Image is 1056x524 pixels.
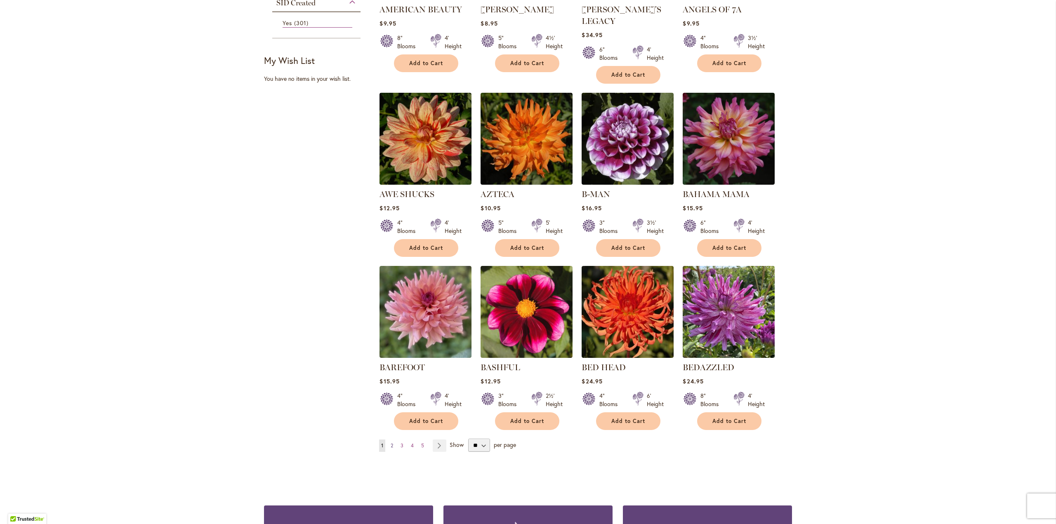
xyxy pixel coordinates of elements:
[546,219,563,235] div: 5' Height
[611,71,645,78] span: Add to Cart
[379,377,399,385] span: $15.95
[379,352,471,360] a: BAREFOOT
[498,392,521,408] div: 3" Blooms
[712,244,746,251] span: Add to Cart
[409,60,443,67] span: Add to Cart
[481,352,573,360] a: BASHFUL
[582,179,674,186] a: B-MAN
[394,239,458,257] button: Add to Cart
[411,442,414,449] span: 4
[379,5,462,14] a: AMERICAN BEAUTY
[683,179,775,186] a: Bahama Mama
[391,442,393,449] span: 2
[481,362,520,372] a: BASHFUL
[379,189,434,199] a: AWE SHUCKS
[748,219,765,235] div: 4' Height
[481,19,497,27] span: $8.95
[481,93,573,185] img: AZTECA
[683,204,702,212] span: $15.95
[582,352,674,360] a: BED HEAD
[582,189,610,199] a: B-MAN
[481,266,573,358] img: BASHFUL
[582,266,674,358] img: BED HEAD
[409,244,443,251] span: Add to Cart
[389,439,395,452] a: 2
[283,19,352,28] a: Yes 301
[379,93,471,185] img: AWE SHUCKS
[712,418,746,425] span: Add to Cart
[599,45,622,62] div: 6" Blooms
[397,219,420,235] div: 4" Blooms
[700,392,724,408] div: 8" Blooms
[647,219,664,235] div: 3½' Height
[394,54,458,72] button: Add to Cart
[700,219,724,235] div: 6" Blooms
[748,34,765,50] div: 3½' Height
[450,441,464,449] span: Show
[379,179,471,186] a: AWE SHUCKS
[445,392,462,408] div: 4' Height
[398,439,405,452] a: 3
[397,392,420,408] div: 4" Blooms
[419,439,426,452] a: 5
[683,266,775,358] img: Bedazzled
[381,442,383,449] span: 1
[421,442,424,449] span: 5
[379,19,396,27] span: $9.95
[283,19,292,27] span: Yes
[683,352,775,360] a: Bedazzled
[294,19,311,27] span: 301
[596,412,660,430] button: Add to Cart
[6,495,29,518] iframe: Launch Accessibility Center
[495,239,559,257] button: Add to Cart
[596,66,660,84] button: Add to Cart
[647,45,664,62] div: 4' Height
[264,54,315,66] strong: My Wish List
[510,60,544,67] span: Add to Cart
[700,34,724,50] div: 4" Blooms
[582,204,601,212] span: $16.95
[481,377,500,385] span: $12.95
[683,19,699,27] span: $9.95
[401,442,403,449] span: 3
[697,239,761,257] button: Add to Cart
[409,439,416,452] a: 4
[495,412,559,430] button: Add to Cart
[683,93,775,185] img: Bahama Mama
[445,219,462,235] div: 4' Height
[599,219,622,235] div: 3" Blooms
[394,412,458,430] button: Add to Cart
[697,412,761,430] button: Add to Cart
[748,392,765,408] div: 4' Height
[712,60,746,67] span: Add to Cart
[546,392,563,408] div: 2½' Height
[683,377,703,385] span: $24.95
[498,219,521,235] div: 5" Blooms
[683,189,750,199] a: BAHAMA MAMA
[611,244,645,251] span: Add to Cart
[647,392,664,408] div: 6' Height
[397,34,420,50] div: 8" Blooms
[582,377,602,385] span: $24.95
[582,31,602,39] span: $34.95
[599,392,622,408] div: 4" Blooms
[264,75,374,83] div: You have no items in your wish list.
[582,5,661,26] a: [PERSON_NAME]'S LEGACY
[379,266,471,358] img: BAREFOOT
[546,34,563,50] div: 4½' Height
[683,362,734,372] a: BEDAZZLED
[481,5,554,14] a: [PERSON_NAME]
[582,93,674,185] img: B-MAN
[481,179,573,186] a: AZTECA
[379,362,425,372] a: BAREFOOT
[494,441,516,449] span: per page
[683,5,742,14] a: ANGELS OF 7A
[498,34,521,50] div: 5" Blooms
[481,189,514,199] a: AZTECA
[409,418,443,425] span: Add to Cart
[510,244,544,251] span: Add to Cart
[697,54,761,72] button: Add to Cart
[510,418,544,425] span: Add to Cart
[582,362,626,372] a: BED HEAD
[596,239,660,257] button: Add to Cart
